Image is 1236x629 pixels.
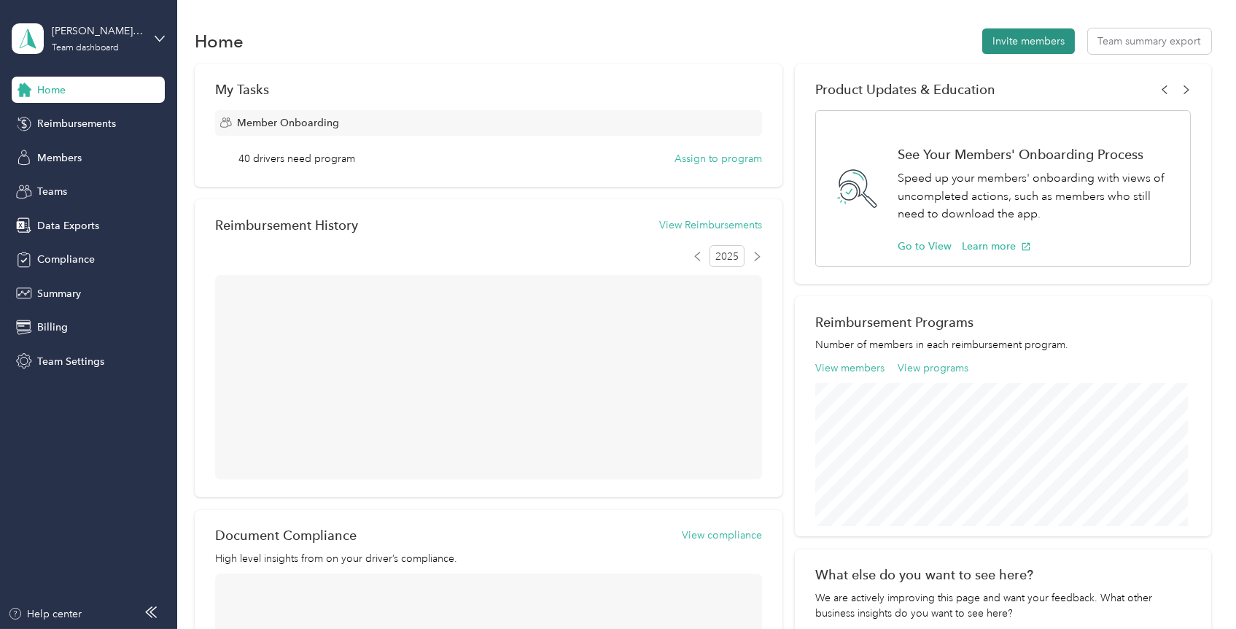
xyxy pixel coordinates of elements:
span: Billing [37,320,68,335]
div: Team dashboard [52,44,119,53]
div: We are actively improving this page and want your feedback. What other business insights do you w... [815,590,1190,621]
div: My Tasks [215,82,761,97]
p: Speed up your members' onboarding with views of uncompleted actions, such as members who still ne... [898,169,1174,223]
button: Learn more [962,239,1031,254]
h2: Document Compliance [215,528,357,543]
div: [PERSON_NAME] Sales [52,23,143,39]
button: Team summary export [1088,28,1211,54]
span: Teams [37,184,67,199]
button: View members [815,360,885,376]
span: Product Updates & Education [815,82,995,97]
span: 40 drivers need program [238,151,355,166]
span: Data Exports [37,218,99,234]
h1: See Your Members' Onboarding Process [898,147,1174,162]
button: Go to View [898,239,952,254]
h2: Reimbursement Programs [815,314,1190,330]
span: Member Onboarding [237,115,339,131]
div: What else do you want to see here? [815,567,1190,582]
button: View compliance [682,528,762,543]
span: Reimbursements [37,116,116,131]
span: Summary [37,286,81,301]
button: Assign to program [675,151,762,166]
iframe: Everlance-gr Chat Button Frame [1154,547,1236,629]
span: Compliance [37,252,95,267]
button: Help center [8,606,82,622]
span: 2025 [710,245,745,267]
p: High level insights from on your driver’s compliance. [215,551,761,566]
span: Members [37,150,82,166]
span: Home [37,82,66,98]
span: Team Settings [37,354,104,369]
h1: Home [195,34,244,49]
h2: Reimbursement History [215,217,358,233]
button: View programs [898,360,968,376]
p: Number of members in each reimbursement program. [815,337,1190,352]
button: Invite members [982,28,1075,54]
button: View Reimbursements [659,217,762,233]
